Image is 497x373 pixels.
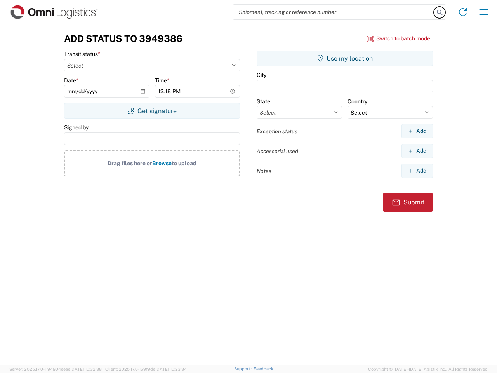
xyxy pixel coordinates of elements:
[257,167,271,174] label: Notes
[105,367,187,371] span: Client: 2025.17.0-159f9de
[401,144,433,158] button: Add
[64,77,78,84] label: Date
[257,71,266,78] label: City
[70,367,102,371] span: [DATE] 10:32:38
[254,366,273,371] a: Feedback
[367,32,430,45] button: Switch to batch mode
[368,366,488,373] span: Copyright © [DATE]-[DATE] Agistix Inc., All Rights Reserved
[348,98,367,105] label: Country
[383,193,433,212] button: Submit
[401,124,433,138] button: Add
[233,5,434,19] input: Shipment, tracking or reference number
[9,367,102,371] span: Server: 2025.17.0-1194904eeae
[257,128,297,135] label: Exception status
[64,51,100,58] label: Transit status
[257,98,270,105] label: State
[172,160,196,166] span: to upload
[234,366,254,371] a: Support
[64,124,89,131] label: Signed by
[257,51,433,66] button: Use my location
[257,148,298,155] label: Accessorial used
[152,160,172,166] span: Browse
[108,160,152,166] span: Drag files here or
[64,33,182,44] h3: Add Status to 3949386
[401,164,433,178] button: Add
[155,367,187,371] span: [DATE] 10:23:34
[64,103,240,119] button: Get signature
[155,77,169,84] label: Time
